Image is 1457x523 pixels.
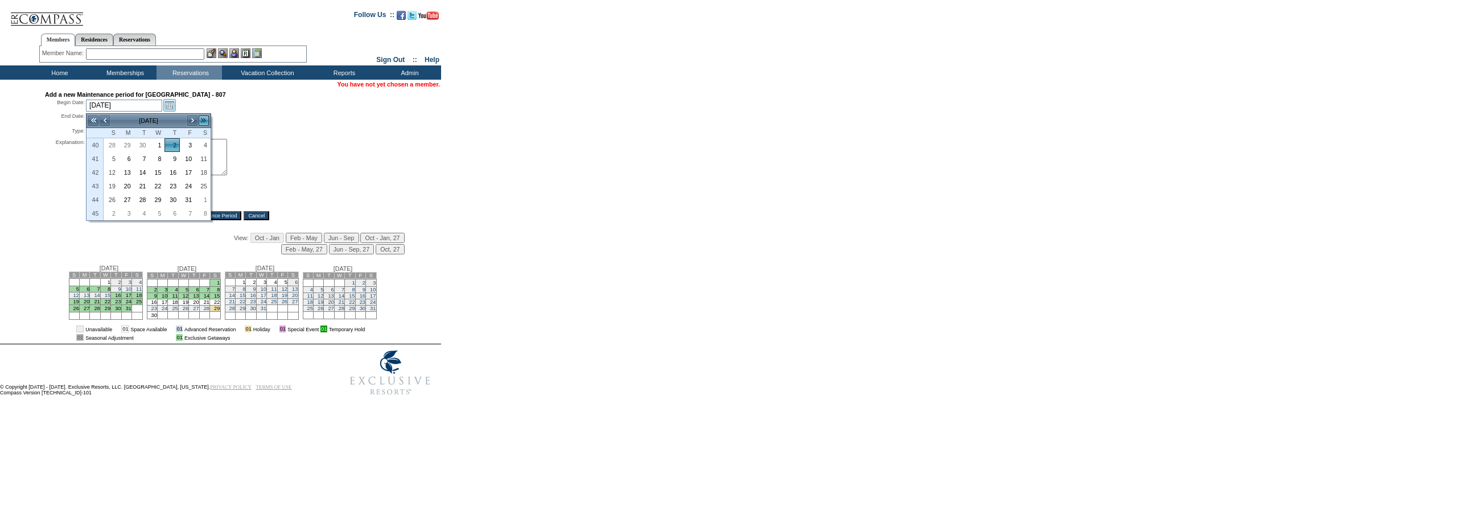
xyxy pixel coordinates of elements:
a: 30 [165,193,179,206]
input: Oct - Jan [250,233,284,243]
th: 42 [87,166,104,179]
a: Members [41,34,76,46]
td: 4 [168,287,178,293]
a: 1 [150,139,164,151]
strong: Add a new Maintenance period for [GEOGRAPHIC_DATA] - 807 [45,91,226,98]
td: Monday, October 27, 2025 [119,193,134,207]
a: 11 [271,286,277,292]
td: Thursday, November 06, 2025 [164,207,180,220]
a: TERMS OF USE [256,384,292,390]
img: Compass Home [10,3,84,26]
td: W [334,273,344,279]
td: Thursday, October 23, 2025 [164,179,180,193]
a: 28 [339,306,344,311]
a: 11 [307,293,313,299]
td: Tuesday, October 14, 2025 [134,166,150,179]
a: 10 [261,286,266,292]
a: 7 [135,153,149,165]
a: 20 [120,180,134,192]
a: 1 [196,193,210,206]
a: 12 [73,293,79,298]
td: Thursday, October 16, 2025 [164,166,180,179]
td: Monday, September 29, 2025 [119,138,134,152]
a: 17 [370,293,376,299]
a: 14 [339,293,344,299]
a: 18 [307,299,313,305]
td: Reservations [157,65,222,80]
td: 3 [256,279,266,286]
a: 8 [352,287,355,293]
a: 23 [165,180,179,192]
td: Friday, October 10, 2025 [180,152,195,166]
a: 25 [307,306,313,311]
td: 17 [157,299,167,306]
td: F [277,272,287,278]
a: 28 [229,306,235,311]
a: 16 [360,293,365,299]
a: 30 [250,306,256,311]
td: 16 [147,299,157,306]
td: Saturday, November 08, 2025 [195,207,211,220]
td: Wednesday, October 15, 2025 [150,166,165,179]
div: Member Name: [42,48,86,58]
td: T [267,272,277,278]
img: i.gif [237,326,243,332]
td: 1 [100,279,110,286]
th: Wednesday [150,128,165,138]
td: Sunday, October 05, 2025 [104,152,119,166]
a: 5 [150,207,164,220]
td: 9 [147,293,157,299]
a: 5 [320,287,323,293]
td: 14 [199,293,209,299]
img: Reservations [241,48,250,58]
td: Memberships [91,65,157,80]
td: 6 [189,287,199,293]
a: 26 [282,299,287,304]
a: 13 [292,286,298,292]
a: 4 [135,207,149,220]
td: Vacation Collection [222,65,310,80]
a: Become our fan on Facebook [397,14,406,21]
a: 2 [165,139,179,151]
a: 24 [261,299,266,304]
a: 31 [261,306,266,311]
td: Wednesday, October 01, 2025 [150,138,165,152]
a: 2 [363,280,365,286]
th: 40 [87,138,104,152]
td: Tuesday, October 21, 2025 [134,179,150,193]
td: T [345,273,355,279]
input: Jun - Sep [324,233,359,243]
span: :: [413,56,417,64]
input: Cancel [244,211,269,220]
td: 4 [267,279,277,286]
a: 28 [135,193,149,206]
a: 27 [193,306,199,311]
th: 41 [87,152,104,166]
a: 24 [370,299,376,305]
span: [DATE] [178,265,197,272]
td: S [225,272,235,278]
img: Become our fan on Facebook [397,11,406,20]
a: 16 [250,293,256,298]
td: 3 [157,287,167,293]
a: 28 [204,306,209,311]
a: << [88,115,99,126]
a: 25 [196,180,210,192]
a: 22 [349,299,355,305]
td: 5 [69,286,79,293]
a: 7 [341,287,344,293]
td: M [79,272,89,278]
a: 26 [318,306,323,311]
td: Sunday, October 26, 2025 [104,193,119,207]
a: 8 [242,286,245,292]
input: Jun - Sep, 27 [329,244,374,254]
td: Tuesday, November 04, 2025 [134,207,150,220]
td: T [189,273,199,279]
th: Tuesday [134,128,150,138]
a: 31 [370,306,376,311]
td: 20 [79,299,89,305]
a: 11 [196,153,210,165]
td: 18 [168,299,178,306]
td: 1 [235,279,245,286]
td: M [313,273,323,279]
